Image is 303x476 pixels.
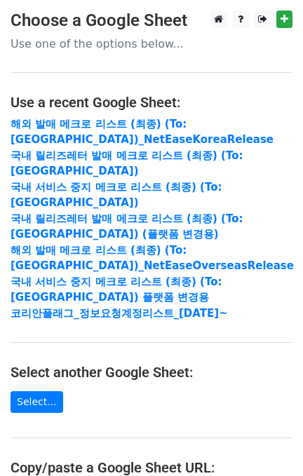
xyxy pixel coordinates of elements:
h4: Select another Google Sheet: [11,364,292,381]
p: Use one of the options below... [11,36,292,51]
a: 국내 릴리즈레터 발매 메크로 리스트 (최종) (To:[GEOGRAPHIC_DATA]) (플랫폼 변경용) [11,212,243,241]
a: Select... [11,391,63,413]
a: 해외 발매 메크로 리스트 (최종) (To: [GEOGRAPHIC_DATA])_NetEaseKoreaRelease [11,118,274,147]
a: 국내 서비스 중지 메크로 리스트 (최종) (To:[GEOGRAPHIC_DATA]) 플랫폼 변경용 [11,276,222,304]
a: 국내 서비스 중지 메크로 리스트 (최종) (To:[GEOGRAPHIC_DATA]) [11,181,222,210]
h4: Copy/paste a Google Sheet URL: [11,459,292,476]
a: 코리안플래그_정보요청계정리스트_[DATE]~ [11,307,228,320]
h3: Choose a Google Sheet [11,11,292,31]
h4: Use a recent Google Sheet: [11,94,292,111]
a: 해외 발매 메크로 리스트 (최종) (To: [GEOGRAPHIC_DATA])_NetEaseOverseasRelease [11,244,294,273]
a: 국내 릴리즈레터 발매 메크로 리스트 (최종) (To:[GEOGRAPHIC_DATA]) [11,149,243,178]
